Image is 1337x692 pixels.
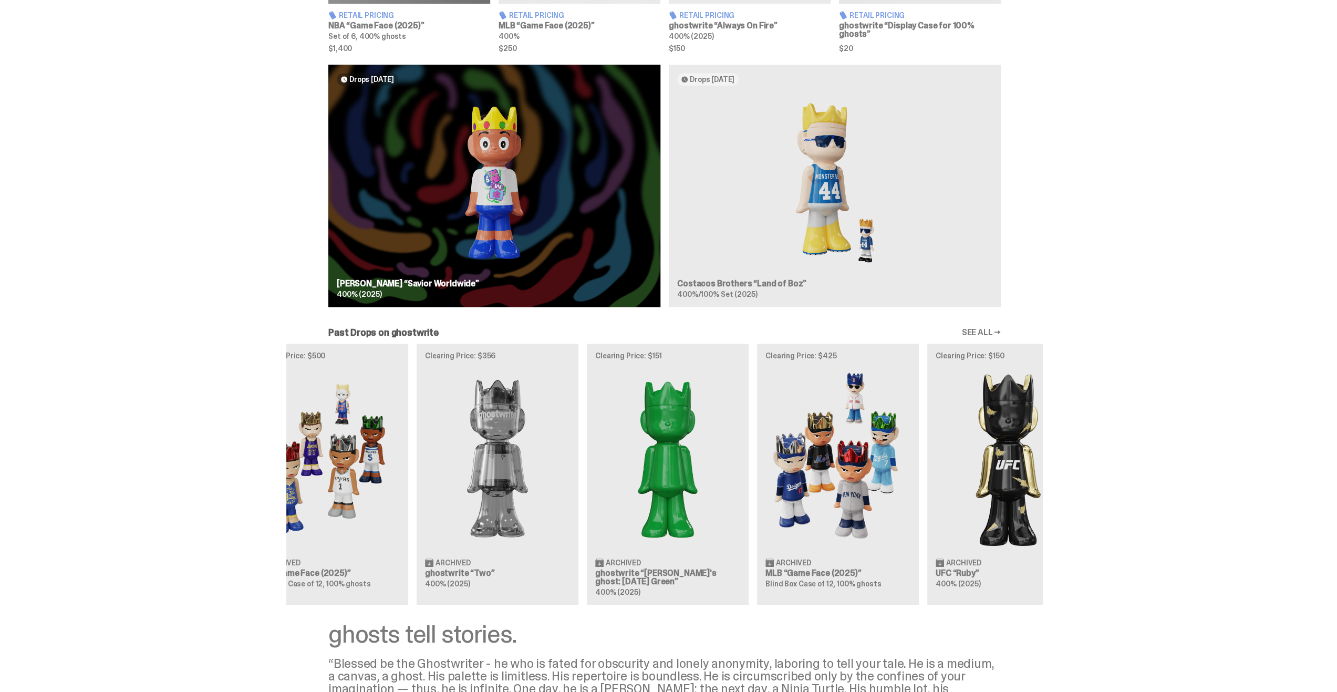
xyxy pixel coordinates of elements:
p: Clearing Price: $500 [255,352,400,359]
span: Archived [606,559,641,566]
span: Retail Pricing [679,12,734,19]
span: 400% (2025) [595,587,640,597]
img: Two [425,368,570,549]
h3: Costacos Brothers “Land of Boz” [677,280,992,288]
span: 400% (2025) [669,32,713,41]
a: SEE ALL → [961,328,1001,337]
span: 400% (2025) [337,290,381,299]
a: Clearing Price: $500 Game Face (2025) Archived [246,344,408,604]
img: Game Face (2025) [765,368,910,549]
p: Clearing Price: $356 [425,352,570,359]
span: Retail Pricing [849,12,905,19]
h3: MLB “Game Face (2025)” [765,569,910,577]
a: Clearing Price: $150 Ruby Archived [927,344,1089,604]
img: Land of Boz [677,94,992,272]
h3: ghostwrite “[PERSON_NAME]'s ghost: [DATE] Green” [595,569,740,586]
span: $1,400 [328,45,490,52]
p: Clearing Price: $425 [765,352,910,359]
p: Clearing Price: $151 [595,352,740,359]
h3: [PERSON_NAME] “Savior Worldwide” [337,280,652,288]
div: ghosts tell stories. [328,622,1001,647]
span: Archived [265,559,300,566]
span: Archived [946,559,981,566]
span: $20 [839,45,1001,52]
img: Game Face (2025) [255,368,400,549]
span: Set of 6, 400% ghosts [328,32,406,41]
h3: ghostwrite “Display Case for 100% ghosts” [839,22,1001,38]
h3: ghostwrite “Two” [425,569,570,577]
h2: Past Drops on ghostwrite [328,328,439,337]
span: $250 [499,45,660,52]
h3: UFC “Ruby” [936,569,1081,577]
img: Savior Worldwide [337,94,652,272]
span: 400%/100% Set (2025) [677,290,757,299]
span: 400% [499,32,519,41]
img: Ruby [936,368,1081,549]
h3: ghostwrite “Always On Fire” [669,22,831,30]
span: 400% (2025) [425,579,470,588]
h3: MLB “Game Face (2025)” [499,22,660,30]
span: 400% (2025) [936,579,980,588]
h3: NBA “Game Face (2025)” [255,569,400,577]
a: Clearing Price: $356 Two Archived [417,344,578,604]
span: Archived [776,559,811,566]
span: Blind Box Case of 12, 100% ghosts [765,579,881,588]
span: Retail Pricing [339,12,394,19]
span: Drops [DATE] [690,75,734,84]
span: Blind Box Case of 12, 100% ghosts [255,579,370,588]
a: Clearing Price: $425 Game Face (2025) Archived [757,344,919,604]
a: Clearing Price: $151 Schrödinger's ghost: Sunday Green Archived [587,344,749,604]
span: Retail Pricing [509,12,564,19]
h3: NBA “Game Face (2025)” [328,22,490,30]
span: $150 [669,45,831,52]
span: Archived [436,559,471,566]
p: Clearing Price: $150 [936,352,1081,359]
img: Schrödinger's ghost: Sunday Green [595,368,740,549]
span: Drops [DATE] [349,75,394,84]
